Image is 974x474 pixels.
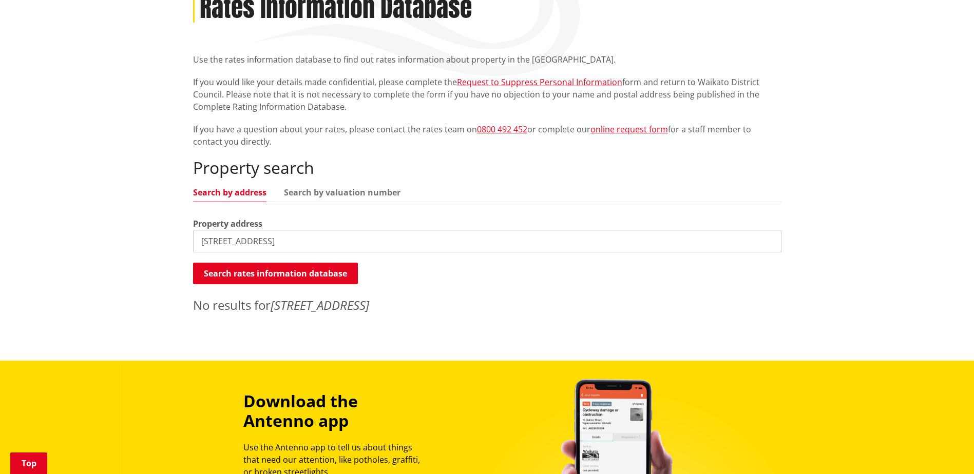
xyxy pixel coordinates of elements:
a: online request form [590,124,668,135]
input: e.g. Duke Street NGARUAWAHIA [193,230,781,252]
h3: Download the Antenno app [243,391,429,431]
a: 0800 492 452 [477,124,527,135]
p: No results for [193,296,781,314]
p: Use the rates information database to find out rates information about property in the [GEOGRAPHI... [193,53,781,66]
label: Property address [193,218,262,230]
a: Request to Suppress Personal Information [457,76,622,88]
em: [STREET_ADDRESS] [271,297,369,313]
a: Top [10,452,47,474]
p: If you would like your details made confidential, please complete the form and return to Waikato ... [193,76,781,113]
a: Search by address [193,188,266,196]
button: Search rates information database [193,263,358,284]
h2: Property search [193,158,781,177]
p: If you have a question about your rates, please contact the rates team on or complete our for a s... [193,123,781,148]
iframe: Messenger Launcher [927,431,964,468]
a: Search by valuation number [284,188,400,196]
